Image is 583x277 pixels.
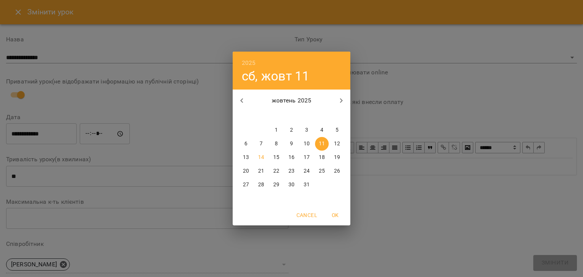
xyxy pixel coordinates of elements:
button: 11 [315,137,329,151]
p: 10 [304,140,310,148]
button: 9 [285,137,298,151]
p: 9 [290,140,293,148]
button: сб, жовт 11 [242,68,310,84]
p: 17 [304,154,310,161]
p: 2 [290,126,293,134]
button: 28 [254,178,268,192]
button: 27 [239,178,253,192]
p: 12 [334,140,340,148]
p: 26 [334,167,340,175]
span: пн [239,112,253,120]
span: сб [315,112,329,120]
button: 6 [239,137,253,151]
p: 21 [258,167,264,175]
p: 11 [319,140,325,148]
p: 8 [275,140,278,148]
button: 20 [239,164,253,178]
button: 3 [300,123,314,137]
button: 12 [330,137,344,151]
p: 20 [243,167,249,175]
p: 13 [243,154,249,161]
button: 13 [239,151,253,164]
span: ср [269,112,283,120]
button: 22 [269,164,283,178]
button: 19 [330,151,344,164]
button: 30 [285,178,298,192]
button: 4 [315,123,329,137]
button: 25 [315,164,329,178]
p: 19 [334,154,340,161]
span: Cancel [296,211,317,220]
button: 7 [254,137,268,151]
button: 5 [330,123,344,137]
p: 16 [288,154,295,161]
p: 22 [273,167,279,175]
p: 5 [336,126,339,134]
p: 15 [273,154,279,161]
span: пт [300,112,314,120]
p: 27 [243,181,249,189]
button: 1 [269,123,283,137]
span: вт [254,112,268,120]
button: 31 [300,178,314,192]
p: 1 [275,126,278,134]
span: OK [326,211,344,220]
button: 2 [285,123,298,137]
p: 30 [288,181,295,189]
span: нд [330,112,344,120]
p: 7 [260,140,263,148]
button: 14 [254,151,268,164]
button: 24 [300,164,314,178]
button: OK [323,208,347,222]
button: 23 [285,164,298,178]
button: 21 [254,164,268,178]
p: 18 [319,154,325,161]
button: 18 [315,151,329,164]
button: 26 [330,164,344,178]
button: 16 [285,151,298,164]
button: 10 [300,137,314,151]
p: 4 [320,126,323,134]
button: 2025 [242,58,256,68]
p: 31 [304,181,310,189]
button: 8 [269,137,283,151]
p: 29 [273,181,279,189]
button: Cancel [293,208,320,222]
button: 17 [300,151,314,164]
p: 25 [319,167,325,175]
p: 6 [244,140,247,148]
span: чт [285,112,298,120]
p: 24 [304,167,310,175]
p: 23 [288,167,295,175]
p: 3 [305,126,308,134]
p: жовтень 2025 [251,96,332,105]
p: 14 [258,154,264,161]
p: 28 [258,181,264,189]
button: 15 [269,151,283,164]
button: 29 [269,178,283,192]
